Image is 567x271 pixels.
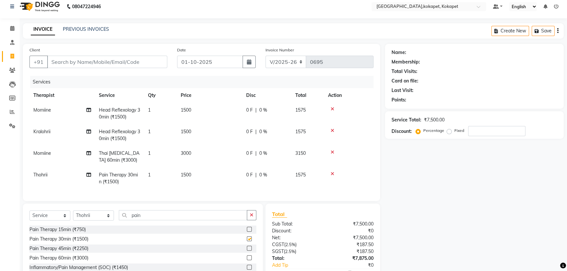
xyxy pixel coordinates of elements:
[148,172,151,178] span: 1
[272,242,284,247] span: CGST
[324,88,374,103] th: Action
[323,227,378,234] div: ₹0
[29,226,86,233] div: Pain Therapy 15min (₹750)
[392,97,406,103] div: Points:
[267,221,323,227] div: Sub Total:
[323,234,378,241] div: ₹7,500.00
[99,150,139,163] span: Thai [MEDICAL_DATA] 60min (₹3000)
[246,128,253,135] span: 0 F
[267,262,332,269] a: Add Tip
[295,129,306,135] span: 1575
[392,87,413,94] div: Last Visit:
[63,26,109,32] a: PREVIOUS INVOICES
[295,107,306,113] span: 1575
[267,248,323,255] div: ( )
[29,245,88,252] div: Pain Therapy 45min (₹2250)
[291,88,324,103] th: Total
[99,172,138,185] span: Pain Therapy 30min (₹1500)
[99,129,140,141] span: Head Reflexology 30min (₹1500)
[30,76,378,88] div: Services
[392,49,406,56] div: Name:
[33,150,51,156] span: Momiine
[392,117,421,123] div: Service Total:
[259,107,267,114] span: 0 %
[246,107,253,114] span: 0 F
[392,59,420,65] div: Membership:
[177,88,242,103] th: Price
[392,128,412,135] div: Discount:
[33,107,51,113] span: Momiine
[29,88,95,103] th: Therapist
[323,255,378,262] div: ₹7,875.00
[285,242,295,247] span: 2.5%
[259,172,267,178] span: 0 %
[255,172,257,178] span: |
[148,129,151,135] span: 1
[532,26,555,36] button: Save
[33,172,47,178] span: Thohrii
[259,150,267,157] span: 0 %
[29,264,128,271] div: Inflammatory/Pain Management (SOC) (₹1450)
[255,150,257,157] span: |
[392,78,418,84] div: Card on file:
[31,24,55,35] a: INVOICE
[242,88,291,103] th: Disc
[255,107,257,114] span: |
[392,68,417,75] div: Total Visits:
[29,236,88,243] div: Pain Therapy 30min (₹1500)
[323,241,378,248] div: ₹187.50
[454,128,464,134] label: Fixed
[272,248,284,254] span: SGST
[295,150,306,156] span: 3150
[267,255,323,262] div: Total:
[323,248,378,255] div: ₹187.50
[285,249,295,254] span: 2.5%
[295,172,306,178] span: 1575
[272,211,287,218] span: Total
[246,172,253,178] span: 0 F
[29,56,48,68] button: +91
[148,107,151,113] span: 1
[323,221,378,227] div: ₹7,500.00
[267,227,323,234] div: Discount:
[29,47,40,53] label: Client
[148,150,151,156] span: 1
[246,150,253,157] span: 0 F
[144,88,177,103] th: Qty
[47,56,167,68] input: Search by Name/Mobile/Email/Code
[181,129,191,135] span: 1500
[95,88,144,103] th: Service
[491,26,529,36] button: Create New
[181,107,191,113] span: 1500
[259,128,267,135] span: 0 %
[99,107,140,120] span: Head Reflexology 30min (₹1500)
[267,234,323,241] div: Net:
[181,172,191,178] span: 1500
[33,129,50,135] span: Kralohrii
[332,262,378,269] div: ₹0
[267,241,323,248] div: ( )
[177,47,186,53] label: Date
[29,255,88,262] div: Pain Therapy 60min (₹3000)
[423,128,444,134] label: Percentage
[424,117,445,123] div: ₹7,500.00
[181,150,191,156] span: 3000
[119,210,247,220] input: Search or Scan
[265,47,294,53] label: Invoice Number
[255,128,257,135] span: |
